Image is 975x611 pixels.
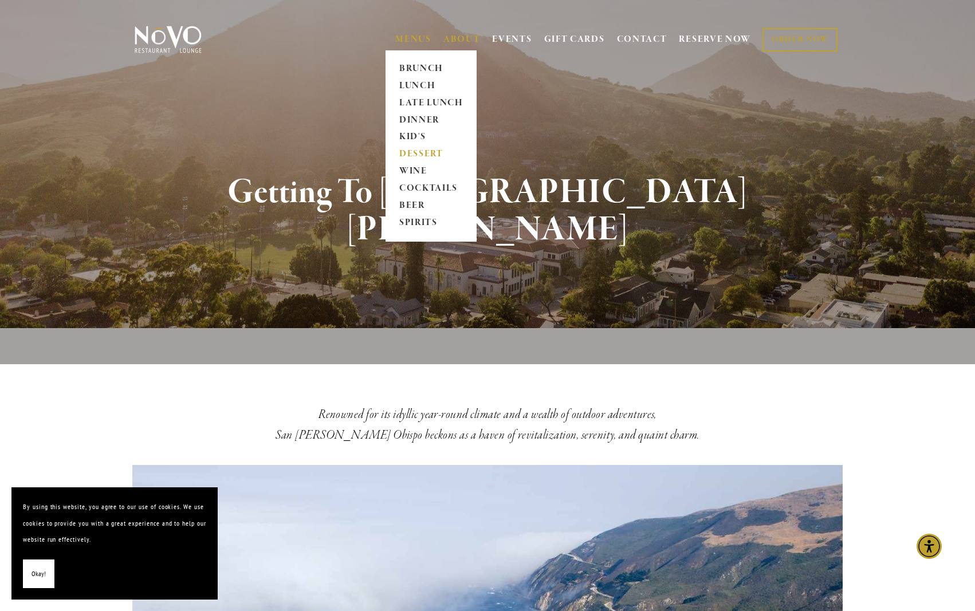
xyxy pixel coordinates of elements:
[443,34,481,45] a: ABOUT
[11,487,218,600] section: Cookie banner
[917,534,942,559] div: Accessibility Menu
[395,94,467,112] a: LATE LUNCH
[395,215,467,232] a: SPIRITS
[544,29,605,50] a: GIFT CARDS
[395,129,467,146] a: KID'S
[395,34,431,45] a: MENUS
[23,559,54,589] button: Okay!
[276,407,699,443] em: Renowned for its idyllic year-round climate and a wealth of outdoor adventures, San [PERSON_NAME]...
[617,29,667,50] a: CONTACT
[762,28,838,52] a: ORDER NOW
[492,34,532,45] a: EVENTS
[679,29,751,50] a: RESERVE NOW
[395,60,467,77] a: BRUNCH
[395,77,467,94] a: LUNCH
[395,163,467,180] a: WINE
[395,180,467,198] a: COCKTAILS
[23,499,206,548] p: By using this website, you agree to our use of cookies. We use cookies to provide you with a grea...
[395,198,467,215] a: BEER
[395,146,467,163] a: DESSERT
[132,25,204,54] img: Novo Restaurant &amp; Lounge
[32,566,46,582] span: Okay!
[395,112,467,129] a: DINNER
[154,174,821,249] h1: Getting To [GEOGRAPHIC_DATA][PERSON_NAME]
